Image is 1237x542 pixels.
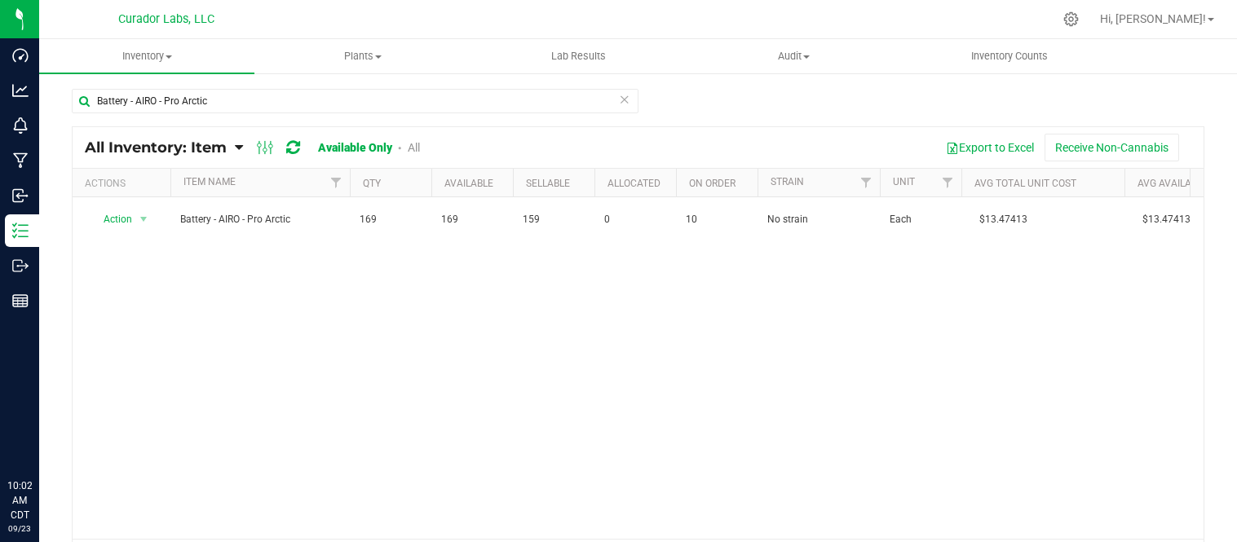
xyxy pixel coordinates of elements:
span: No strain [767,212,870,227]
span: Hi, [PERSON_NAME]! [1100,12,1206,25]
inline-svg: Analytics [12,82,29,99]
span: select [134,208,154,231]
span: $13.47413 [1134,208,1199,231]
span: 159 [523,212,585,227]
inline-svg: Outbound [12,258,29,274]
a: Available [444,178,493,189]
a: All Inventory: Item [85,139,235,156]
p: 09/23 [7,522,32,535]
a: Inventory Counts [902,39,1117,73]
a: Filter [853,169,880,196]
span: Inventory Counts [949,49,1070,64]
a: All [408,141,420,154]
span: Battery - AIRO - Pro Arctic [180,212,340,227]
a: Unit [893,176,915,187]
span: 169 [441,212,503,227]
a: Avg Total Unit Cost [974,178,1076,189]
p: 10:02 AM CDT [7,478,32,522]
span: Clear [619,89,630,110]
button: Receive Non-Cannabis [1045,134,1179,161]
span: Lab Results [529,49,628,64]
a: Audit [686,39,901,73]
span: Inventory [39,49,254,64]
a: Filter [323,169,350,196]
input: Search Item Name, Retail Display Name, SKU, Part Number... [72,89,638,113]
a: On Order [689,178,736,189]
span: Action [89,208,133,231]
span: 0 [604,212,666,227]
span: Each [890,212,952,227]
span: $13.47413 [971,208,1036,231]
span: All Inventory: Item [85,139,227,156]
a: Qty [363,178,381,189]
a: Inventory [39,39,254,73]
a: Item Name [183,176,236,187]
div: Actions [85,178,164,189]
span: 169 [360,212,422,227]
a: Sellable [526,178,570,189]
a: Strain [771,176,804,187]
inline-svg: Monitoring [12,117,29,134]
a: Plants [254,39,470,73]
span: 10 [686,212,748,227]
button: Export to Excel [935,134,1045,161]
span: Audit [687,49,900,64]
div: Manage settings [1061,11,1081,27]
iframe: Resource center unread badge [48,409,68,429]
inline-svg: Manufacturing [12,152,29,169]
iframe: Resource center [16,412,65,460]
inline-svg: Dashboard [12,47,29,64]
a: Filter [934,169,961,196]
inline-svg: Inventory [12,223,29,239]
a: Available Only [318,141,392,154]
inline-svg: Inbound [12,187,29,204]
a: Lab Results [471,39,686,73]
inline-svg: Reports [12,293,29,309]
a: Allocated [607,178,660,189]
span: Curador Labs, LLC [118,12,214,26]
span: Plants [255,49,469,64]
